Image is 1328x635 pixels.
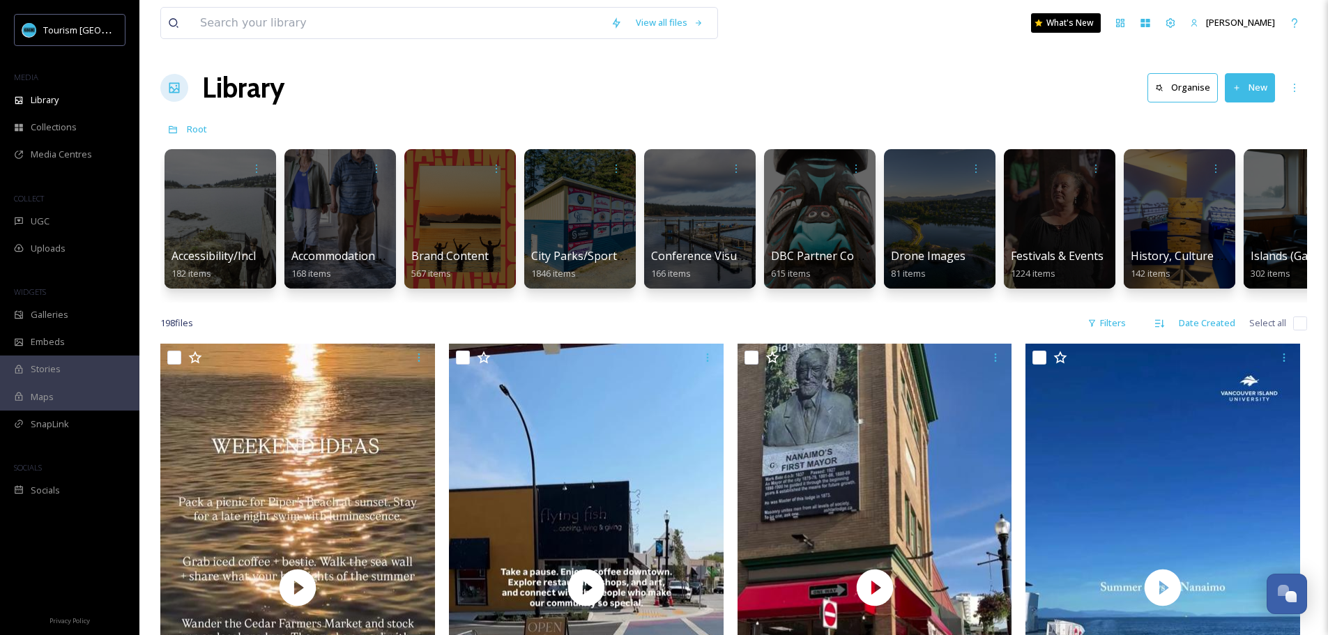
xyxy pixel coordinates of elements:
span: Brand Content [411,248,489,263]
span: SnapLink [31,418,69,431]
span: 166 items [651,267,691,280]
span: Embeds [31,335,65,349]
a: What's New [1031,13,1101,33]
span: 1846 items [531,267,576,280]
span: WIDGETS [14,286,46,297]
a: Privacy Policy [49,611,90,628]
span: Uploads [31,242,66,255]
div: Filters [1081,309,1133,337]
a: Root [187,121,207,137]
span: Conference Visuals [651,248,751,263]
span: Privacy Policy [49,616,90,625]
span: Stories [31,362,61,376]
span: COLLECT [14,193,44,204]
span: 182 items [171,267,211,280]
div: Date Created [1172,309,1242,337]
a: City Parks/Sport Images1846 items [531,250,658,280]
span: City Parks/Sport Images [531,248,658,263]
span: [PERSON_NAME] [1206,16,1275,29]
a: History, Culture & Shopping142 items [1131,250,1278,280]
span: Drone Images [891,248,966,263]
span: Tourism [GEOGRAPHIC_DATA] [43,23,168,36]
button: Organise [1147,73,1218,102]
span: Festivals & Events [1011,248,1104,263]
span: History, Culture & Shopping [1131,248,1278,263]
button: Open Chat [1267,574,1307,614]
button: New [1225,73,1275,102]
span: Socials [31,484,60,497]
span: 81 items [891,267,926,280]
span: UGC [31,215,49,228]
span: MEDIA [14,72,38,82]
a: [PERSON_NAME] [1183,9,1282,36]
a: Festivals & Events1224 items [1011,250,1104,280]
span: Collections [31,121,77,134]
a: Drone Images81 items [891,250,966,280]
a: Library [202,67,284,109]
span: 142 items [1131,267,1170,280]
span: Media Centres [31,148,92,161]
span: DBC Partner Contrent [771,248,887,263]
span: 1224 items [1011,267,1055,280]
span: 567 items [411,267,451,280]
span: Select all [1249,316,1286,330]
a: View all files [629,9,710,36]
img: tourism_nanaimo_logo.jpeg [22,23,36,37]
span: 615 items [771,267,811,280]
input: Search your library [193,8,604,38]
span: 168 items [291,267,331,280]
a: Brand Content567 items [411,250,489,280]
a: Accessibility/Inclusivity182 items [171,250,289,280]
a: Accommodations by Biz168 items [291,250,415,280]
span: 302 items [1251,267,1290,280]
span: Accessibility/Inclusivity [171,248,289,263]
span: Accommodations by Biz [291,248,415,263]
span: Maps [31,390,54,404]
a: DBC Partner Contrent615 items [771,250,887,280]
span: Galleries [31,308,68,321]
a: Organise [1147,73,1225,102]
span: 198 file s [160,316,193,330]
span: Library [31,93,59,107]
span: SOCIALS [14,462,42,473]
span: Root [187,123,207,135]
a: Conference Visuals166 items [651,250,751,280]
